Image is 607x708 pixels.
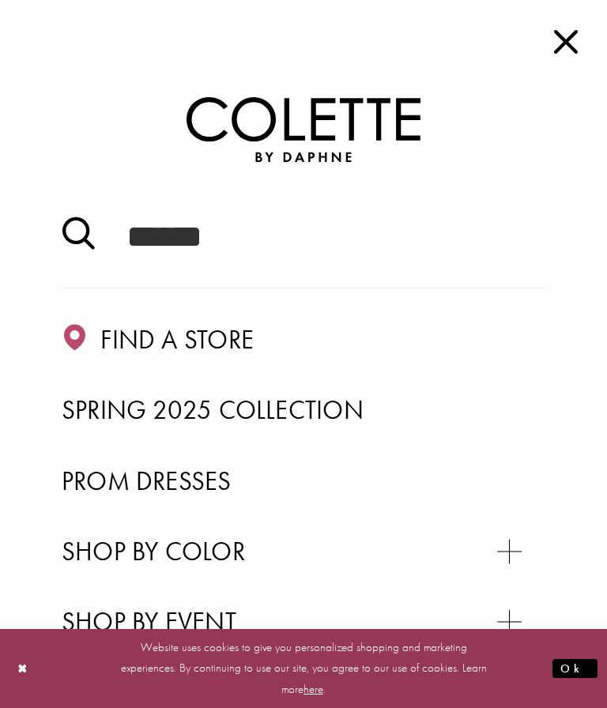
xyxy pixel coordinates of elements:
button: Submit Dialog [552,659,598,679]
a: here [303,681,323,697]
span: Close Main Navbar [548,24,583,59]
img: Colette by Daphne [187,97,421,162]
span: Find a store [100,323,254,356]
a: Prom Dresses [62,461,545,502]
a: Find a store [62,319,545,360]
button: Submit Search [62,211,95,263]
a: Spring 2025 Collection [62,390,545,431]
div: Search form [62,186,545,288]
button: Close Dialog [9,654,36,682]
span: Prom Dresses [62,465,232,498]
p: Website uses cookies to give you personalized shopping and marketing experiences. By continuing t... [114,637,493,700]
input: Search [62,186,545,288]
a: Colette by Daphne Homepage [187,97,421,162]
span: Spring 2025 Collection [62,394,364,427]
